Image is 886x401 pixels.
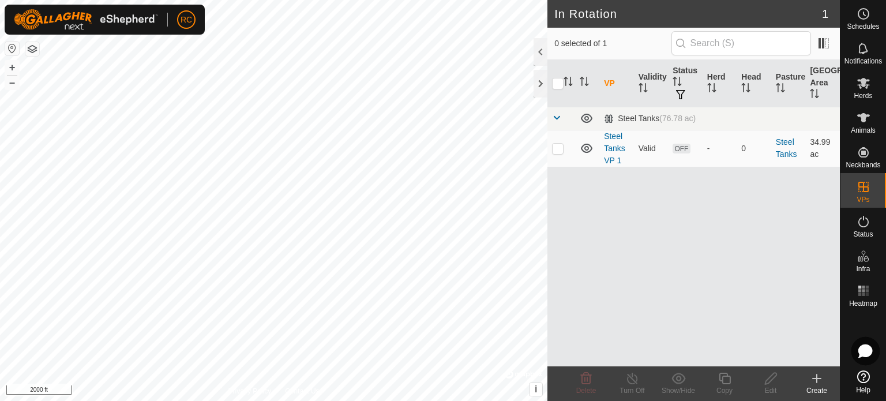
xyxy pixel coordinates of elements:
[741,85,750,94] p-sorticon: Activate to sort
[530,383,542,396] button: i
[805,60,840,107] th: [GEOGRAPHIC_DATA] Area
[673,144,690,153] span: OFF
[776,137,797,159] a: Steel Tanks
[853,231,873,238] span: Status
[554,7,822,21] h2: In Rotation
[844,58,882,65] span: Notifications
[771,60,806,107] th: Pasture
[776,85,785,94] p-sorticon: Activate to sort
[805,130,840,167] td: 34.99 ac
[701,385,748,396] div: Copy
[609,385,655,396] div: Turn Off
[14,9,158,30] img: Gallagher Logo
[810,91,819,100] p-sorticon: Activate to sort
[849,300,877,307] span: Heatmap
[604,132,625,165] a: Steel Tanks VP 1
[535,384,537,394] span: i
[554,38,671,50] span: 0 selected of 1
[794,385,840,396] div: Create
[668,60,703,107] th: Status
[671,31,811,55] input: Search (S)
[846,162,880,168] span: Neckbands
[847,23,879,30] span: Schedules
[5,61,19,74] button: +
[599,60,634,107] th: VP
[639,85,648,94] p-sorticon: Activate to sort
[854,92,872,99] span: Herds
[285,386,319,396] a: Contact Us
[5,42,19,55] button: Reset Map
[748,385,794,396] div: Edit
[707,85,716,94] p-sorticon: Activate to sort
[655,385,701,396] div: Show/Hide
[659,114,696,123] span: (76.78 ac)
[737,60,771,107] th: Head
[634,130,669,167] td: Valid
[5,76,19,89] button: –
[856,265,870,272] span: Infra
[840,366,886,398] a: Help
[737,130,771,167] td: 0
[851,127,876,134] span: Animals
[707,143,733,155] div: -
[634,60,669,107] th: Validity
[604,114,696,123] div: Steel Tanks
[703,60,737,107] th: Herd
[564,78,573,88] p-sorticon: Activate to sort
[673,78,682,88] p-sorticon: Activate to sort
[576,387,596,395] span: Delete
[580,78,589,88] p-sorticon: Activate to sort
[181,14,192,26] span: RC
[228,386,272,396] a: Privacy Policy
[856,387,870,393] span: Help
[857,196,869,203] span: VPs
[25,42,39,56] button: Map Layers
[822,5,828,23] span: 1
